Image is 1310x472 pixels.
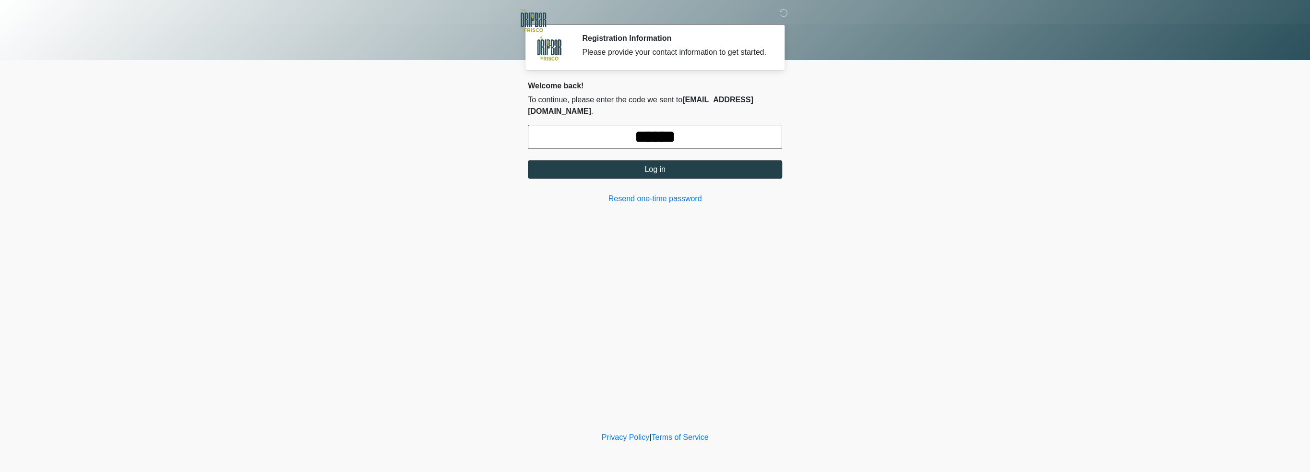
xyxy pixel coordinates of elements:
[602,433,650,441] a: Privacy Policy
[649,433,651,441] a: |
[651,433,708,441] a: Terms of Service
[528,94,782,117] p: To continue, please enter the code we sent to .
[518,7,549,34] img: The DRIPBaR - Frisco Logo
[528,81,782,90] h2: Welcome back!
[528,160,782,179] button: Log in
[528,193,782,205] a: Resend one-time password
[535,34,564,62] img: Agent Avatar
[582,47,768,58] div: Please provide your contact information to get started.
